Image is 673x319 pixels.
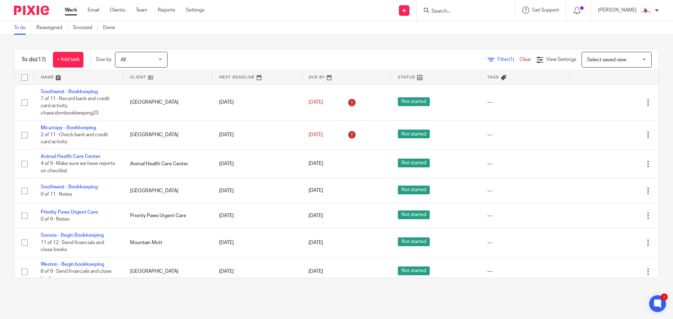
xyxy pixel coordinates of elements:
a: Settings [186,7,204,14]
a: + Add task [53,52,83,68]
div: --- [487,239,563,246]
td: [DATE] [212,203,301,228]
span: Not started [398,159,430,167]
td: [DATE] [212,84,301,120]
a: To do [14,21,31,35]
a: Reassigned [36,21,68,35]
a: Reports [158,7,175,14]
td: [DATE] [212,150,301,178]
a: Work [65,7,77,14]
span: Not started [398,97,430,106]
p: [PERSON_NAME] [598,7,637,14]
div: --- [487,187,563,194]
img: EtsyProfilePhoto.jpg [640,5,651,16]
input: Search [431,8,494,15]
span: Get Support [532,8,559,13]
div: --- [487,131,563,138]
td: Animal Health Care Center [123,150,212,178]
span: 0 of 9 · Notes [41,217,69,222]
span: Not started [398,266,430,275]
div: --- [487,212,563,219]
a: Done [103,21,120,35]
td: Mountain Mutt [123,228,212,257]
h1: To do [21,56,46,63]
a: Southwest - Bookkeeping [41,185,98,189]
span: [DATE] [308,161,323,166]
span: [DATE] [308,188,323,193]
span: All [121,57,126,62]
td: [GEOGRAPHIC_DATA] [123,178,212,203]
td: Priority Paws Urgent Care [123,203,212,228]
a: Clear [519,57,531,62]
img: Pixie [14,6,49,15]
div: --- [487,160,563,167]
a: Weston - Begin bookkeeping [41,262,104,267]
td: [DATE] [212,228,301,257]
span: [DATE] [308,213,323,218]
a: Priority Paws Urgent Care [41,210,98,215]
div: --- [487,99,563,106]
a: Team [136,7,147,14]
a: Southwest - Bookkeeping [41,89,98,94]
td: [DATE] [212,120,301,149]
a: Clients [110,7,125,14]
td: [GEOGRAPHIC_DATA] [123,84,212,120]
div: --- [487,268,563,275]
span: [DATE] [308,269,323,274]
td: [DATE] [212,178,301,203]
span: [DATE] [308,100,323,105]
a: Email [88,7,99,14]
span: [DATE] [308,240,323,245]
span: (17) [36,57,46,62]
span: View Settings [546,57,576,62]
span: 11 of 12 · Send financials and close books [41,240,104,252]
span: 2 of 11 · Check bank and credit card activity [41,132,108,145]
span: [DATE] [308,132,323,137]
a: Animal Health Care Center [41,154,100,159]
span: Select saved view [587,57,626,62]
span: Filter [497,57,519,62]
span: (1) [509,57,514,62]
span: Not started [398,130,430,138]
span: Tags [487,75,499,79]
span: 7 of 11 · Record bank and credit card activity chase:dvmbookkeeping23 [41,96,110,116]
td: [GEOGRAPHIC_DATA] [123,120,212,149]
span: Not started [398,210,430,219]
td: [GEOGRAPHIC_DATA] [123,257,212,286]
div: 2 [661,293,668,300]
td: [DATE] [212,257,301,286]
span: Not started [398,237,430,246]
span: 4 of 9 · Make sure we have reports on checklist [41,161,115,174]
span: 8 of 9 · Send financials and close books [41,269,111,281]
a: Sonora - Begin Bookkeeping [41,233,104,238]
span: 0 of 11 · Notes [41,192,72,197]
a: Snoozed [73,21,98,35]
span: Not started [398,186,430,194]
p: Due by [96,56,111,63]
a: Micanopy - Bookkeeping [41,125,96,130]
